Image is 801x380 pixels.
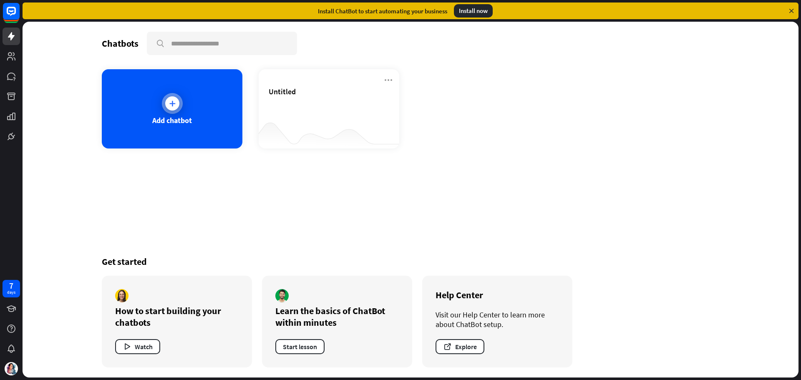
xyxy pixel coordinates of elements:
button: Watch [115,339,160,354]
div: Help Center [436,289,559,301]
div: 7 [9,282,13,289]
div: Install now [454,4,493,18]
img: author [115,289,128,302]
a: 7 days [3,280,20,297]
div: How to start building your chatbots [115,305,239,328]
div: Chatbots [102,38,139,49]
div: Learn the basics of ChatBot within minutes [275,305,399,328]
img: author [275,289,289,302]
button: Open LiveChat chat widget [7,3,32,28]
div: Install ChatBot to start automating your business [318,7,447,15]
div: Visit our Help Center to learn more about ChatBot setup. [436,310,559,329]
button: Explore [436,339,484,354]
button: Start lesson [275,339,325,354]
span: Untitled [269,87,296,96]
div: Add chatbot [152,116,192,125]
div: Get started [102,256,719,267]
div: days [7,289,15,295]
